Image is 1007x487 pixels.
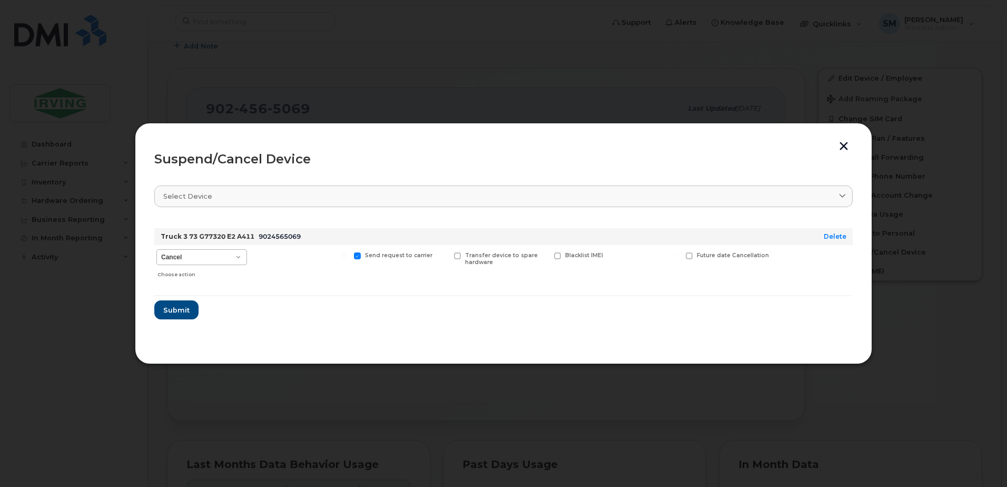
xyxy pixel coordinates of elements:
input: Transfer device to spare hardware [441,252,447,258]
span: Select device [163,191,212,201]
span: Blacklist IMEI [565,252,603,259]
input: Blacklist IMEI [541,252,547,258]
span: Send request to carrier [365,252,432,259]
input: Send request to carrier [341,252,347,258]
a: Delete [824,232,846,240]
span: 9024565069 [259,232,301,240]
strong: Truck 3 73 G77320 E2 A411 [161,232,254,240]
a: Select device [154,186,853,207]
span: Transfer device to spare hardware [465,252,538,266]
button: Submit [154,300,199,319]
div: Suspend/Cancel Device [154,153,853,165]
span: Future date Cancellation [697,252,769,259]
input: Future date Cancellation [673,252,678,258]
span: Submit [163,305,190,315]
div: Choose action [157,266,247,279]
